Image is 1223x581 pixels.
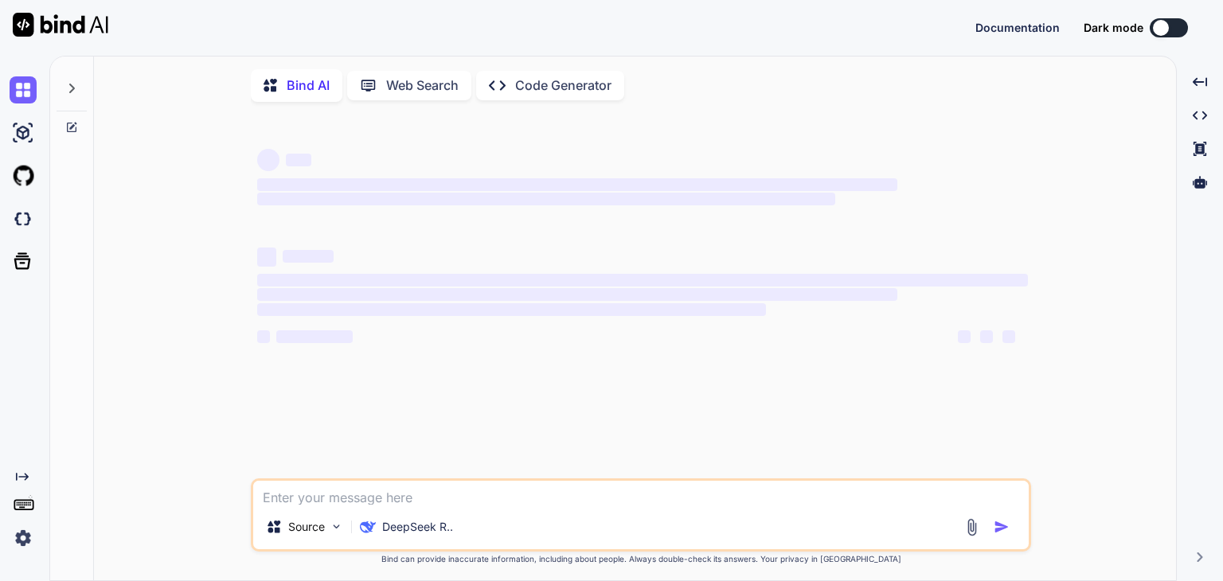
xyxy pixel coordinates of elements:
span: ‌ [283,250,334,263]
span: Dark mode [1084,20,1143,36]
span: ‌ [257,149,279,171]
span: ‌ [286,154,311,166]
span: ‌ [257,274,1028,287]
span: ‌ [257,193,835,205]
p: Bind AI [287,78,330,92]
img: ai-studio [10,119,37,146]
p: Web Search [386,78,459,92]
span: ‌ [980,330,993,343]
img: DeepSeek R1 (70B-Distill US Hosted) [360,519,376,535]
span: ‌ [257,330,270,343]
span: ‌ [1002,330,1015,343]
p: Source [288,519,325,535]
img: githubLight [10,162,37,189]
span: ‌ [257,303,766,316]
img: chat [10,76,37,103]
img: Bind AI [13,13,108,37]
p: DeepSeek R.. [382,519,453,535]
img: attachment [963,518,981,536]
img: darkCloudIdeIcon [10,205,37,232]
p: Bind can provide inaccurate information, including about people. Always double-check its answers.... [251,555,1031,564]
span: ‌ [257,288,897,301]
button: Documentation [975,21,1060,34]
span: Documentation [975,21,1060,34]
span: ‌ [257,248,276,267]
span: ‌ [276,330,353,343]
p: Code Generator [515,78,611,92]
img: Pick Models [330,520,343,533]
img: icon [994,519,1010,535]
span: ‌ [958,330,971,343]
img: settings [10,524,37,552]
span: ‌ [257,178,897,191]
